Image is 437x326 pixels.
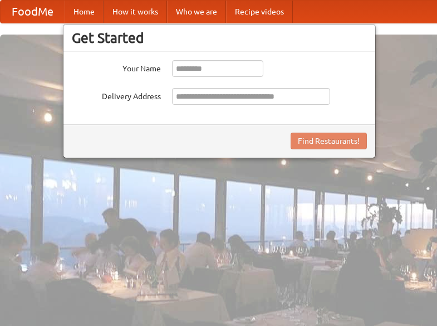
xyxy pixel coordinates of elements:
[104,1,167,23] a: How it works
[1,1,65,23] a: FoodMe
[72,60,161,74] label: Your Name
[291,133,367,149] button: Find Restaurants!
[65,1,104,23] a: Home
[226,1,293,23] a: Recipe videos
[72,88,161,102] label: Delivery Address
[167,1,226,23] a: Who we are
[72,30,367,46] h3: Get Started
